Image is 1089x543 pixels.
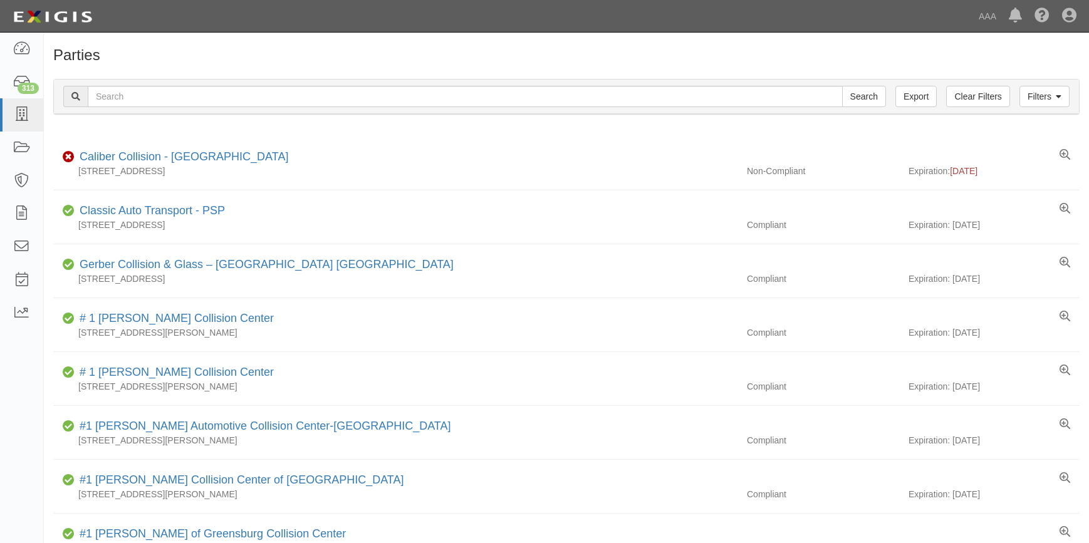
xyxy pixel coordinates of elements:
div: Compliant [737,434,909,447]
div: #1 Cochran Automotive Collision Center-Monroeville [75,418,451,435]
a: View results summary [1060,257,1070,269]
div: Caliber Collision - Gainesville [75,149,288,165]
div: [STREET_ADDRESS][PERSON_NAME] [53,380,737,393]
a: View results summary [1060,418,1070,431]
a: Classic Auto Transport - PSP [80,204,225,217]
div: Compliant [737,488,909,500]
div: Expiration: [DATE] [909,272,1080,285]
a: View results summary [1060,526,1070,539]
div: [STREET_ADDRESS] [53,219,737,231]
div: [STREET_ADDRESS][PERSON_NAME] [53,326,737,339]
a: View results summary [1060,311,1070,323]
div: 313 [18,83,39,94]
a: View results summary [1060,472,1070,485]
div: Expiration: [DATE] [909,488,1080,500]
i: Non-Compliant [63,153,75,162]
div: [STREET_ADDRESS][PERSON_NAME] [53,434,737,447]
i: Compliant [63,207,75,215]
a: AAA [972,4,1003,29]
div: # 1 Cochran Collision Center [75,311,274,327]
i: Compliant [63,314,75,323]
a: #1 [PERSON_NAME] of Greensburg Collision Center [80,527,346,540]
a: Gerber Collision & Glass – [GEOGRAPHIC_DATA] [GEOGRAPHIC_DATA] [80,258,454,271]
i: Compliant [63,422,75,431]
a: Filters [1019,86,1070,107]
a: #1 [PERSON_NAME] Collision Center of [GEOGRAPHIC_DATA] [80,473,404,486]
a: #1 [PERSON_NAME] Automotive Collision Center-[GEOGRAPHIC_DATA] [80,420,451,432]
i: Compliant [63,261,75,269]
a: View results summary [1060,203,1070,215]
div: #1 Cochran Collision Center of Greensburg [75,472,404,489]
i: Compliant [63,476,75,485]
div: Expiration: [DATE] [909,380,1080,393]
a: Caliber Collision - [GEOGRAPHIC_DATA] [80,150,288,163]
div: Gerber Collision & Glass – Houston Brighton [75,257,454,273]
div: [STREET_ADDRESS][PERSON_NAME] [53,488,737,500]
a: # 1 [PERSON_NAME] Collision Center [80,366,274,378]
div: Expiration: [DATE] [909,434,1080,447]
div: Compliant [737,380,909,393]
a: Clear Filters [946,86,1009,107]
div: [STREET_ADDRESS] [53,272,737,285]
a: View results summary [1060,149,1070,162]
h1: Parties [53,47,1080,63]
div: [STREET_ADDRESS] [53,165,737,177]
div: Classic Auto Transport - PSP [75,203,225,219]
a: Export [895,86,937,107]
a: View results summary [1060,365,1070,377]
div: Non-Compliant [737,165,909,177]
div: #1 Cochran of Greensburg Collision Center [75,526,346,542]
div: Expiration: [DATE] [909,326,1080,339]
img: logo-5460c22ac91f19d4615b14bd174203de0afe785f0fc80cf4dbbc73dc1793850b.png [9,6,96,28]
div: Compliant [737,272,909,285]
div: Compliant [737,219,909,231]
i: Compliant [63,530,75,539]
a: # 1 [PERSON_NAME] Collision Center [80,312,274,324]
input: Search [88,86,843,107]
span: [DATE] [950,166,977,176]
input: Search [842,86,886,107]
div: Expiration: [909,165,1080,177]
div: # 1 Cochran Collision Center [75,365,274,381]
i: Compliant [63,368,75,377]
i: Help Center - Complianz [1034,9,1050,24]
div: Expiration: [DATE] [909,219,1080,231]
div: Compliant [737,326,909,339]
